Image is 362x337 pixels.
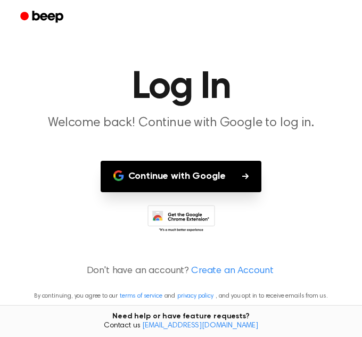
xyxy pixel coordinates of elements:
[177,293,213,299] a: privacy policy
[101,161,262,192] button: Continue with Google
[191,264,273,278] a: Create an Account
[13,264,349,278] p: Don't have an account?
[13,7,73,28] a: Beep
[142,322,258,330] a: [EMAIL_ADDRESS][DOMAIN_NAME]
[6,322,356,331] span: Contact us
[13,291,349,301] p: By continuing, you agree to our and , and you opt in to receive emails from us.
[120,293,162,299] a: terms of service
[13,68,349,106] h1: Log In
[13,115,349,131] p: Welcome back! Continue with Google to log in.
